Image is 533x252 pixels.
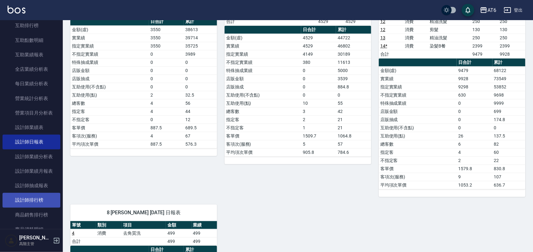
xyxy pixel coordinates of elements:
td: 互助使用(不含點) [379,124,457,132]
th: 日合計 [457,59,492,67]
td: 32.5 [184,91,217,99]
td: 4 [149,99,183,107]
td: 指定實業績 [379,83,457,91]
td: 53852 [492,83,525,91]
td: 4529 [301,34,336,42]
td: 130 [498,25,525,34]
td: 0 [457,99,492,107]
td: 9 [457,173,492,181]
td: 總客數 [379,140,457,148]
td: 9698 [492,91,525,99]
a: 全店業績分析表 [3,62,60,76]
td: 689.5 [184,124,217,132]
p: 高階主管 [19,241,51,247]
td: 0 [184,75,217,83]
td: 0 [301,83,336,91]
td: 73549 [492,75,525,83]
span: 8 [PERSON_NAME] [DATE] 日報表 [78,210,209,216]
th: 類別 [96,221,121,229]
div: AT6 [487,6,496,14]
td: 0 [149,115,183,124]
td: 染髮B餐 [428,42,471,50]
td: 0 [149,58,183,66]
td: 金額(虛) [70,25,149,34]
td: 客單價 [225,132,301,140]
th: 業績 [192,221,217,229]
a: 營業項目月分析表 [3,106,60,120]
td: 合計 [70,237,96,245]
a: 設計師業績表 [3,120,60,135]
td: 總客數 [225,107,301,115]
td: 去角質洗 [122,229,166,237]
td: 39714 [184,34,217,42]
td: 指定客 [379,148,457,156]
td: 9298 [457,83,492,91]
a: 設計師排行榜 [3,193,60,207]
td: 0 [184,83,217,91]
td: 4529 [301,42,336,50]
a: 商品消耗明細 [3,222,60,237]
a: 4 [72,231,74,236]
td: 630 [457,91,492,99]
td: 3 [301,107,336,115]
td: 10 [301,99,336,107]
td: 店販抽成 [225,83,301,91]
td: 店販抽成 [379,115,457,124]
td: 平均項次單價 [225,148,301,156]
td: 887.5 [149,124,183,132]
td: 82 [492,140,525,148]
td: 1053.2 [457,181,492,189]
td: 107 [492,173,525,181]
a: 互助業績報表 [3,48,60,62]
td: 特殊抽成業績 [70,58,149,66]
td: 576.3 [184,140,217,148]
td: 4 [149,107,183,115]
td: 35725 [184,42,217,50]
td: 784.6 [336,148,371,156]
td: 5 [301,140,336,148]
td: 884.8 [336,83,371,91]
td: 6 [457,140,492,148]
td: 4 [149,132,183,140]
td: 指定客 [225,115,301,124]
td: 不指定客 [225,124,301,132]
td: 887.5 [149,140,183,148]
td: 2 [457,156,492,165]
td: 1 [301,124,336,132]
td: 9479 [457,66,492,75]
td: 0 [457,107,492,115]
a: 13 [380,35,385,40]
td: 不指定客 [379,156,457,165]
td: 0 [149,83,183,91]
td: 0 [301,66,336,75]
td: 250 [471,17,498,25]
td: 2399 [498,42,525,50]
a: 互助排行榜 [3,18,60,33]
td: 699 [492,107,525,115]
td: 38613 [184,25,217,34]
td: 499 [192,237,217,245]
table: a dense table [70,221,217,246]
td: 1509.7 [301,132,336,140]
td: 0 [492,124,525,132]
td: 消費 [404,34,428,42]
td: 指定實業績 [225,50,301,58]
td: 3550 [149,34,183,42]
button: save [462,4,474,16]
a: 設計師業績月報表 [3,164,60,178]
td: 合計 [379,50,404,58]
td: 不指定實業績 [379,91,457,99]
td: 精油洗髮 [428,34,471,42]
td: 0 [336,91,371,99]
td: 42 [336,107,371,115]
td: 44 [184,107,217,115]
td: 互助使用(點) [70,91,149,99]
th: 累計 [184,18,217,26]
td: 3550 [149,25,183,34]
td: 830.8 [492,165,525,173]
th: 金額 [166,221,191,229]
td: 68122 [492,66,525,75]
td: 9999 [492,99,525,107]
td: 9928 [498,50,525,58]
a: 營業統計分析表 [3,91,60,106]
